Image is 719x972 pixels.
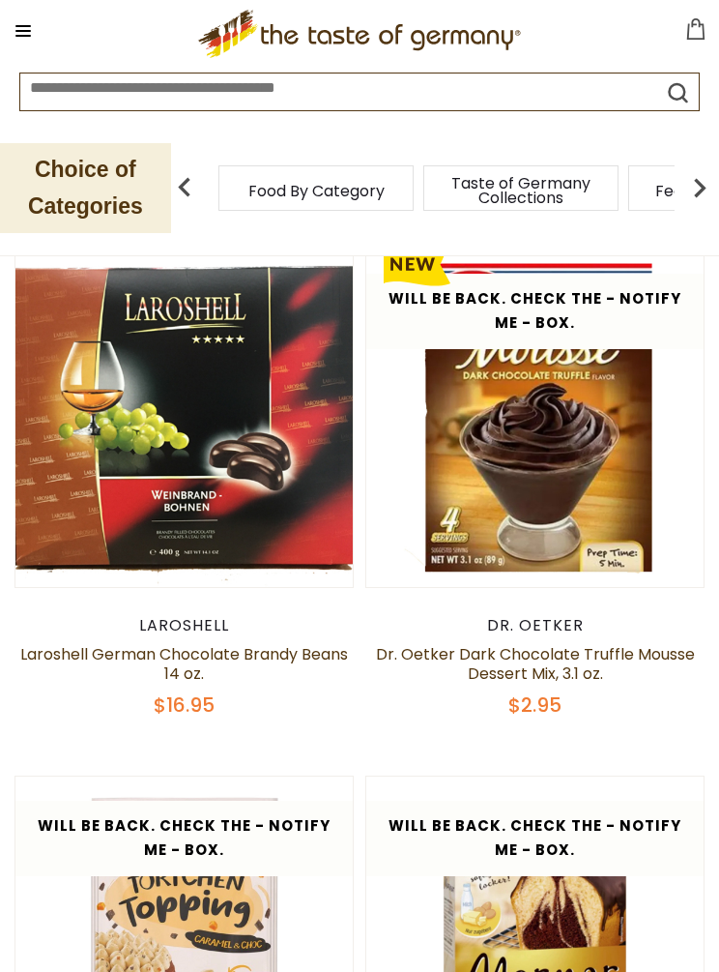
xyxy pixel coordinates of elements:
span: $16.95 [154,692,215,719]
img: Dr. Oetker Dark Chocolate Truffle Mousse Dessert Mix, 3.1 oz. [366,250,704,587]
img: next arrow [680,168,719,207]
a: Taste of Germany Collections [444,176,598,205]
img: Laroshell German Chocolate Brandy Beans 14 oz. [15,250,353,587]
div: Dr. Oetker [365,616,705,635]
a: Laroshell German Chocolate Brandy Beans 14 oz. [20,643,348,685]
a: Food By Category [248,184,385,198]
div: Laroshell [14,616,354,635]
span: Will be back. Check the - Notify Me - Box. [38,815,331,860]
a: Dr. Oetker Dark Chocolate Truffle Mousse Dessert Mix, 3.1 oz. [376,643,695,685]
span: $2.95 [508,692,561,719]
span: Will be back. Check the - Notify Me - Box. [388,288,681,333]
img: previous arrow [165,168,204,207]
span: Will be back. Check the - Notify Me - Box. [388,815,681,860]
